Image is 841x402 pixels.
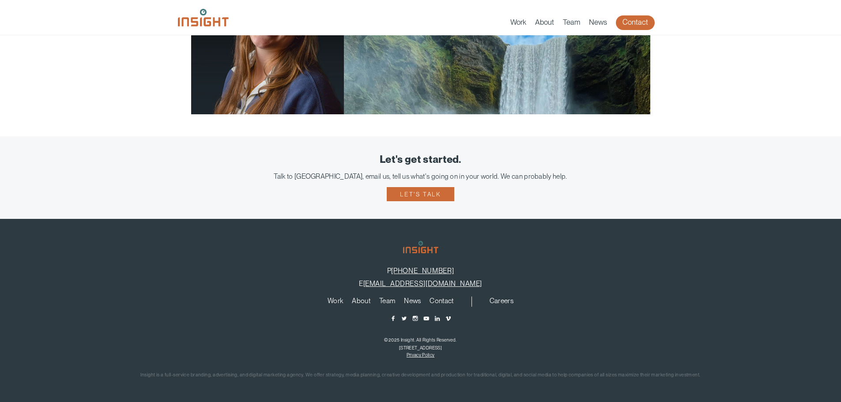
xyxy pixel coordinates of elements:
p: P [13,267,828,275]
a: [PHONE_NUMBER] [391,267,454,275]
p: ©2025 Insight. All Rights Reserved. [STREET_ADDRESS] [13,336,828,352]
img: Insight Marketing Design [178,9,229,26]
a: About [352,297,370,307]
a: Contact [430,297,453,307]
a: Instagram [412,315,419,322]
a: Work [510,18,526,30]
a: Vimeo [445,315,452,322]
div: Let's get started. [13,154,828,165]
a: News [404,297,421,307]
a: LinkedIn [434,315,441,322]
nav: primary navigation menu [510,15,664,30]
a: Privacy Policy [407,352,434,357]
a: Let's talk [387,187,454,201]
a: Contact [616,15,655,30]
a: Careers [490,297,513,307]
a: Team [563,18,580,30]
a: [EMAIL_ADDRESS][DOMAIN_NAME] [363,279,482,288]
nav: copyright navigation menu [404,352,437,357]
a: News [589,18,607,30]
a: About [535,18,554,30]
nav: primary navigation menu [323,297,472,307]
div: Talk to [GEOGRAPHIC_DATA], email us, tell us what's going on in your world. We can probably help. [13,172,828,180]
a: Work [328,297,343,307]
nav: secondary navigation menu [485,297,518,307]
a: YouTube [423,315,430,322]
a: Facebook [390,315,396,322]
p: E [13,279,828,288]
a: Team [379,297,395,307]
a: Twitter [401,315,407,322]
img: Insight Marketing Design [403,241,438,253]
p: Insight is a full-service branding, advertising, and digital marketing agency. We offer strategy,... [13,371,828,380]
